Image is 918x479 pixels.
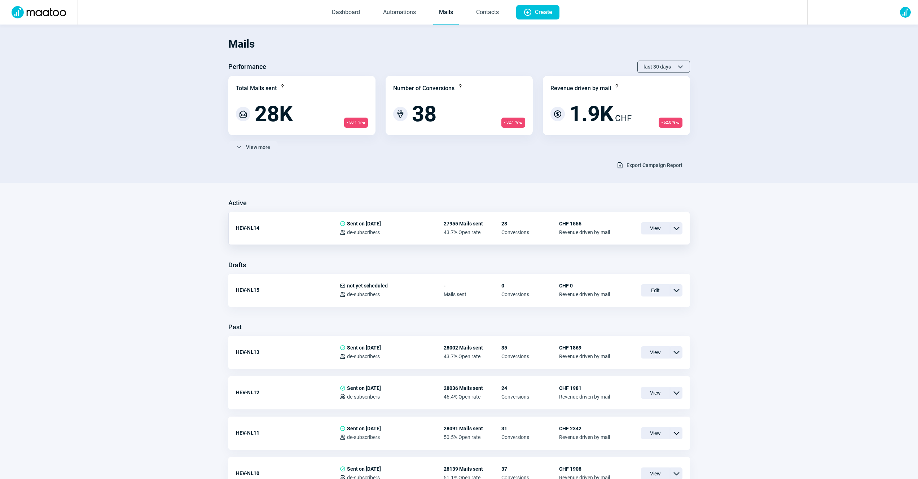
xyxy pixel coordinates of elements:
[444,229,501,235] span: 43.7% Open rate
[347,385,381,391] span: Sent on [DATE]
[433,1,459,25] a: Mails
[347,466,381,472] span: Sent on [DATE]
[659,118,682,128] span: - 52.0 %
[501,466,559,472] span: 37
[559,291,610,297] span: Revenue driven by mail
[535,5,552,19] span: Create
[501,229,559,235] span: Conversions
[501,118,525,128] span: - 32.1 %
[501,353,559,359] span: Conversions
[393,84,454,93] div: Number of Conversions
[347,394,380,400] span: de-subscribers
[228,32,690,56] h1: Mails
[444,466,501,472] span: 28139 Mails sent
[559,426,610,431] span: CHF 2342
[559,466,610,472] span: CHF 1908
[236,385,340,400] div: HEV-NL12
[326,1,366,25] a: Dashboard
[516,5,559,19] button: Create
[444,221,501,227] span: 27955 Mails sent
[347,221,381,227] span: Sent on [DATE]
[444,345,501,351] span: 28002 Mails sent
[412,103,436,125] span: 38
[347,283,388,289] span: not yet scheduled
[641,387,670,399] span: View
[615,112,632,125] span: CHF
[236,221,340,235] div: HEV-NL14
[644,61,671,72] span: last 30 days
[228,259,246,271] h3: Drafts
[236,345,340,359] div: HEV-NL13
[236,84,277,93] div: Total Mails sent
[559,345,610,351] span: CHF 1869
[559,229,610,235] span: Revenue driven by mail
[347,345,381,351] span: Sent on [DATE]
[377,1,422,25] a: Automations
[559,434,610,440] span: Revenue driven by mail
[444,426,501,431] span: 28091 Mails sent
[641,284,670,296] span: Edit
[444,394,501,400] span: 46.4% Open rate
[501,345,559,351] span: 35
[228,141,278,153] button: View more
[641,427,670,439] span: View
[444,283,501,289] span: -
[501,221,559,227] span: 28
[347,229,380,235] span: de-subscribers
[641,346,670,359] span: View
[347,426,381,431] span: Sent on [DATE]
[559,394,610,400] span: Revenue driven by mail
[501,394,559,400] span: Conversions
[228,321,242,333] h3: Past
[444,353,501,359] span: 43.7% Open rate
[501,426,559,431] span: 31
[550,84,611,93] div: Revenue driven by mail
[501,385,559,391] span: 24
[347,291,380,297] span: de-subscribers
[501,291,559,297] span: Conversions
[255,103,293,125] span: 28K
[246,141,270,153] span: View more
[444,291,501,297] span: Mails sent
[501,434,559,440] span: Conversions
[228,61,266,72] h3: Performance
[236,426,340,440] div: HEV-NL11
[559,221,610,227] span: CHF 1556
[470,1,505,25] a: Contacts
[641,222,670,234] span: View
[501,283,559,289] span: 0
[569,103,614,125] span: 1.9K
[559,385,610,391] span: CHF 1981
[444,385,501,391] span: 28036 Mails sent
[347,353,380,359] span: de-subscribers
[444,434,501,440] span: 50.5% Open rate
[236,283,340,297] div: HEV-NL15
[559,353,610,359] span: Revenue driven by mail
[559,283,610,289] span: CHF 0
[344,118,368,128] span: - 50.1 %
[228,197,247,209] h3: Active
[609,159,690,171] button: Export Campaign Report
[627,159,682,171] span: Export Campaign Report
[347,434,380,440] span: de-subscribers
[900,7,911,18] img: avatar
[7,6,70,18] img: Logo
